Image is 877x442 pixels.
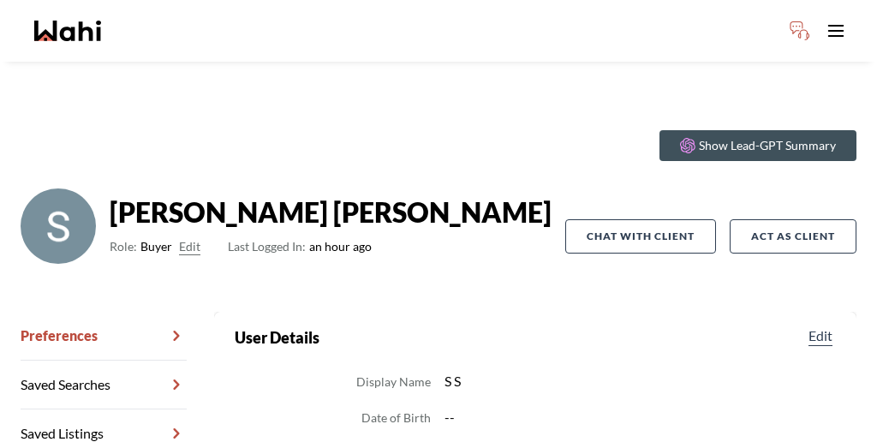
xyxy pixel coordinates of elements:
[659,130,856,161] button: Show Lead-GPT Summary
[565,219,716,254] button: Chat with client
[110,195,552,230] strong: [PERSON_NAME] [PERSON_NAME]
[140,236,172,257] span: Buyer
[356,372,431,392] dt: Display Name
[34,21,101,41] a: Wahi homepage
[699,137,836,154] p: Show Lead-GPT Summary
[444,406,836,428] dd: --
[361,408,431,428] dt: Date of Birth
[110,236,137,257] span: Role:
[21,312,187,361] a: Preferences
[805,326,836,346] button: Edit
[228,236,372,257] span: an hour ago
[21,188,96,264] img: ACg8ocL7HkcwRGG9iUbKSEop167UbsZwMcRfZIkS4Tt2Q5aAO21pQQ=s96-c
[235,326,319,349] h2: User Details
[730,219,856,254] button: Act as Client
[444,370,836,392] dd: S S
[228,239,306,254] span: Last Logged In:
[819,14,853,48] button: Toggle open navigation menu
[21,361,187,409] a: Saved Searches
[179,236,200,257] button: Edit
